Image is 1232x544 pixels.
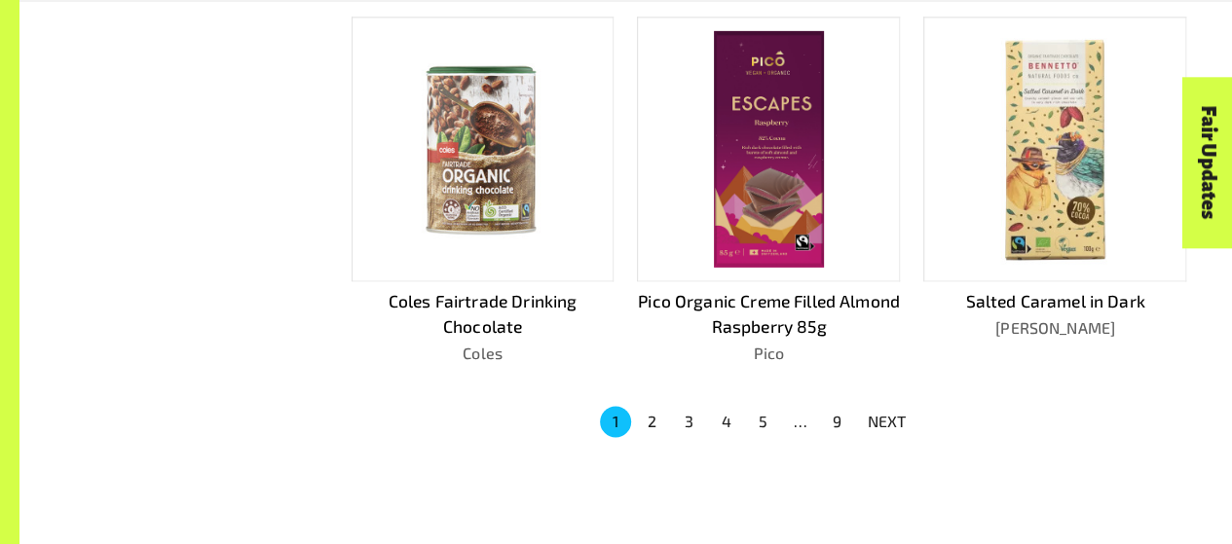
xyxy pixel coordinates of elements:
p: NEXT [868,410,907,433]
p: Coles Fairtrade Drinking Chocolate [352,289,615,340]
p: [PERSON_NAME] [923,316,1186,340]
button: NEXT [856,404,918,439]
button: Go to page 4 [711,406,742,437]
a: Coles Fairtrade Drinking ChocolateColes [352,17,615,365]
p: Pico Organic Creme Filled Almond Raspberry 85g [637,289,900,340]
button: page 1 [600,406,631,437]
p: Pico [637,342,900,365]
div: … [785,410,816,433]
p: Coles [352,342,615,365]
nav: pagination navigation [597,404,918,439]
button: Go to page 3 [674,406,705,437]
button: Go to page 2 [637,406,668,437]
button: Go to page 5 [748,406,779,437]
a: Pico Organic Creme Filled Almond Raspberry 85gPico [637,17,900,365]
p: Salted Caramel in Dark [923,289,1186,314]
button: Go to page 9 [822,406,853,437]
a: Salted Caramel in Dark[PERSON_NAME] [923,17,1186,365]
